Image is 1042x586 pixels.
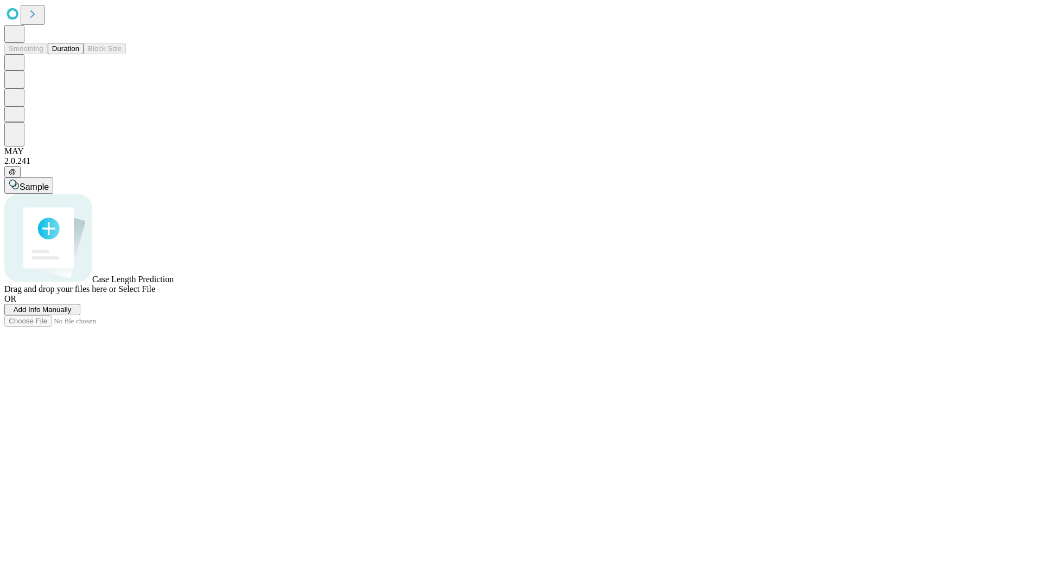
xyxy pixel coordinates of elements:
[9,168,16,176] span: @
[92,275,174,284] span: Case Length Prediction
[20,182,49,192] span: Sample
[4,166,21,177] button: @
[48,43,84,54] button: Duration
[4,284,116,294] span: Drag and drop your files here or
[84,43,126,54] button: Block Size
[4,43,48,54] button: Smoothing
[118,284,155,294] span: Select File
[4,294,16,303] span: OR
[14,305,72,314] span: Add Info Manually
[4,177,53,194] button: Sample
[4,156,1038,166] div: 2.0.241
[4,146,1038,156] div: MAY
[4,304,80,315] button: Add Info Manually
